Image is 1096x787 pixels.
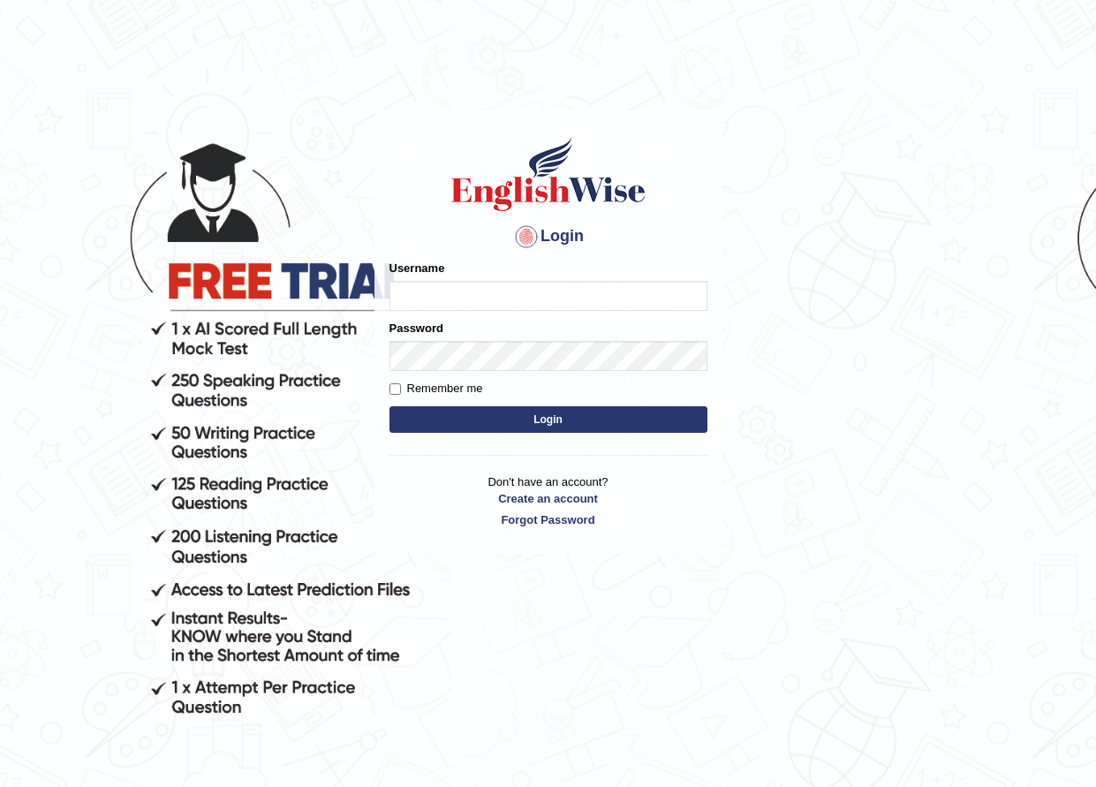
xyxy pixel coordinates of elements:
a: Forgot Password [389,511,707,528]
label: Password [389,320,443,337]
button: Login [389,406,707,433]
p: Don't have an account? [389,473,707,528]
a: Create an account [389,490,707,507]
img: Logo of English Wise sign in for intelligent practice with AI [448,134,649,214]
label: Remember me [389,380,483,397]
label: Username [389,260,445,276]
h4: Login [389,223,707,251]
input: Remember me [389,383,401,395]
